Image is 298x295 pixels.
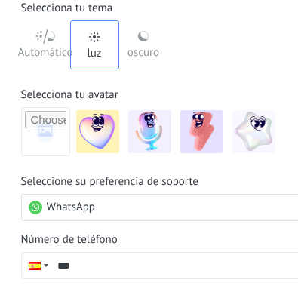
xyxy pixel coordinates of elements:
[76,110,119,153] img: -1.jpeg
[127,45,159,60] font: oscuro
[128,110,171,153] img: -2.jpeg
[87,46,101,60] font: luz
[21,1,113,16] span: Selecciona tu tema
[21,174,198,189] span: Seleccione su preferencia de soporte
[47,200,95,215] span: WhatsApp
[21,232,118,247] span: Número de teléfono
[232,110,275,153] img: -4.jpeg
[180,110,223,153] img: -3.jpeg
[22,253,51,278] div: Spain: + 34
[18,45,73,60] font: Automático
[21,88,118,103] span: Selecciona tu avatar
